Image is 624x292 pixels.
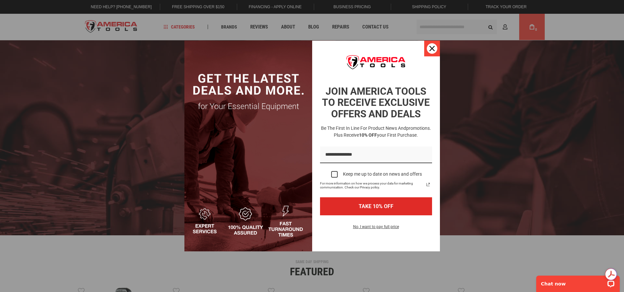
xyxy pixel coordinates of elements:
[348,223,404,234] button: No, I want to pay full price
[322,86,430,120] strong: JOIN AMERICA TOOLS TO RECEIVE EXCLUSIVE OFFERS AND DEALS
[320,182,424,189] span: For more information on how we process your data for marketing communication. Check our Privacy p...
[424,41,440,56] button: Close
[320,146,432,163] input: Email field
[429,46,435,51] svg: close icon
[320,197,432,215] button: TAKE 10% OFF
[424,181,432,188] a: Read our Privacy Policy
[359,132,377,138] strong: 10% OFF
[424,181,432,188] svg: link icon
[532,271,624,292] iframe: LiveChat chat widget
[319,125,433,139] h3: Be the first in line for product news and
[343,171,422,177] div: Keep me up to date on news and offers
